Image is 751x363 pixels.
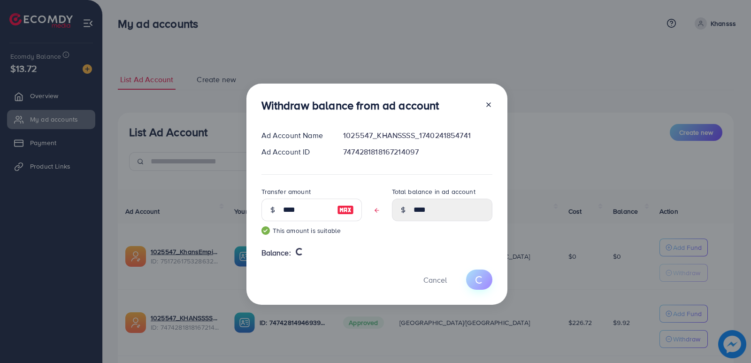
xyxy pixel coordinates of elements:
span: Cancel [423,275,447,285]
h3: Withdraw balance from ad account [261,99,439,112]
div: Ad Account Name [254,130,336,141]
small: This amount is suitable [261,226,362,235]
div: Ad Account ID [254,147,336,157]
label: Transfer amount [261,187,311,196]
div: 1025547_KHANSSSS_1740241854741 [336,130,499,141]
div: 7474281818167214097 [336,147,499,157]
img: guide [261,226,270,235]
img: image [337,204,354,216]
label: Total balance in ad account [392,187,475,196]
button: Cancel [412,270,459,290]
span: Balance: [261,247,291,258]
